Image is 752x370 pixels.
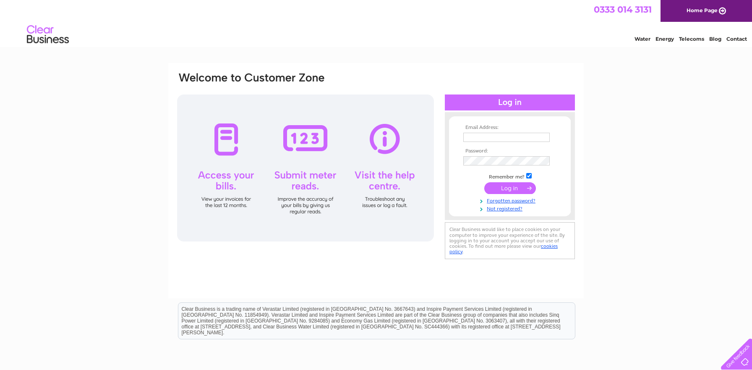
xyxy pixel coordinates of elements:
[709,36,721,42] a: Blog
[26,22,69,47] img: logo.png
[178,5,575,41] div: Clear Business is a trading name of Verastar Limited (registered in [GEOGRAPHIC_DATA] No. 3667643...
[655,36,674,42] a: Energy
[445,222,575,259] div: Clear Business would like to place cookies on your computer to improve your experience of the sit...
[461,172,559,180] td: Remember me?
[679,36,704,42] a: Telecoms
[594,4,652,15] a: 0333 014 3131
[484,182,536,194] input: Submit
[449,243,558,255] a: cookies policy
[461,148,559,154] th: Password:
[463,204,559,212] a: Not registered?
[634,36,650,42] a: Water
[726,36,747,42] a: Contact
[463,196,559,204] a: Forgotten password?
[461,125,559,131] th: Email Address:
